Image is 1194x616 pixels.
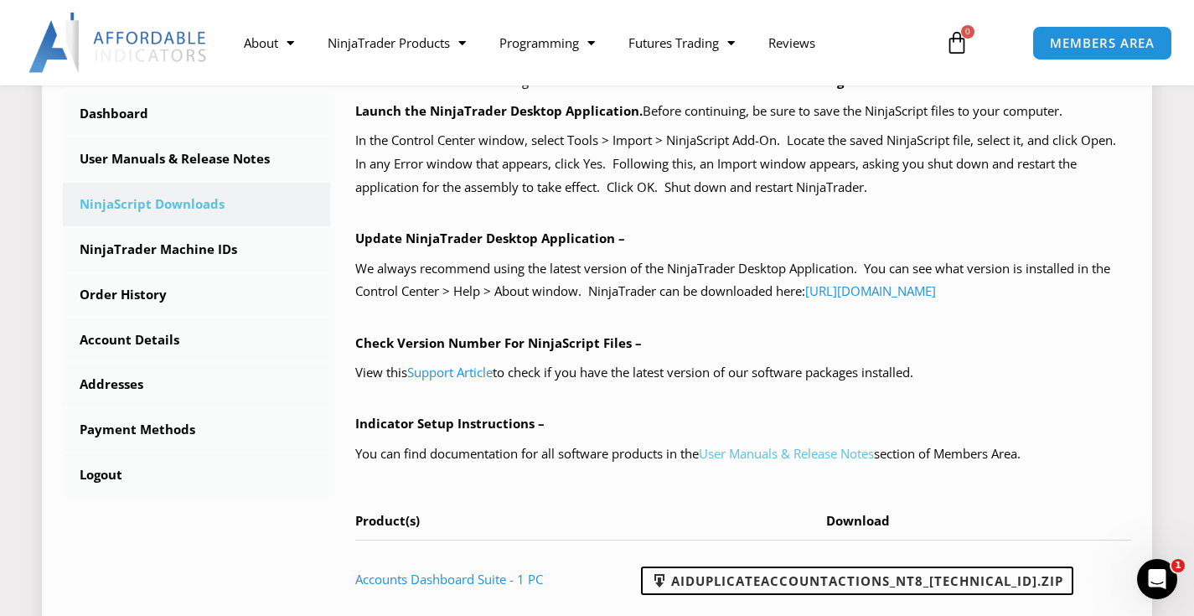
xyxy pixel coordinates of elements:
b: Indicator Setup Instructions – [355,415,545,432]
nav: Menu [227,23,932,62]
a: Logout [63,453,330,497]
a: User Manuals & Release Notes [699,445,874,462]
a: Accounts Dashboard Suite - 1 PC [355,571,543,588]
img: LogoAI | Affordable Indicators – NinjaTrader [28,13,209,73]
b: Launch the NinjaTrader Desktop Application. [355,102,643,119]
a: NinjaScript Downloads [63,183,330,226]
a: Order History [63,273,330,317]
a: Support Article [407,364,493,380]
a: MEMBERS AREA [1032,26,1172,60]
a: NinjaTrader Products [311,23,483,62]
a: AIDuplicateAccountActions_NT8_[TECHNICAL_ID].zip [641,567,1073,595]
p: You can find documentation for all software products in the section of Members Area. [355,443,1131,466]
p: Before continuing, be sure to save the NinjaScript files to your computer. [355,100,1131,123]
a: Addresses [63,363,330,406]
nav: Account pages [63,92,330,497]
a: About [227,23,311,62]
b: Update NinjaTrader Desktop Application – [355,230,625,246]
a: Dashboard [63,92,330,136]
span: 0 [961,25,974,39]
a: 0 [920,18,994,67]
a: Programming [483,23,612,62]
span: 1 [1171,559,1185,572]
span: MEMBERS AREA [1050,37,1155,49]
span: Product(s) [355,512,420,529]
a: User Manuals & Release Notes [63,137,330,181]
a: Account Details [63,318,330,362]
a: Reviews [752,23,832,62]
a: Payment Methods [63,408,330,452]
p: We always recommend using the latest version of the NinjaTrader Desktop Application. You can see ... [355,257,1131,304]
p: View this to check if you have the latest version of our software packages installed. [355,361,1131,385]
b: Check Version Number For NinjaScript Files – [355,334,642,351]
span: Download [826,512,890,529]
a: Futures Trading [612,23,752,62]
a: [URL][DOMAIN_NAME] [805,282,936,299]
a: NinjaTrader Machine IDs [63,228,330,272]
p: In the Control Center window, select Tools > Import > NinjaScript Add-On. Locate the saved NinjaS... [355,129,1131,199]
iframe: Intercom live chat [1137,559,1177,599]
